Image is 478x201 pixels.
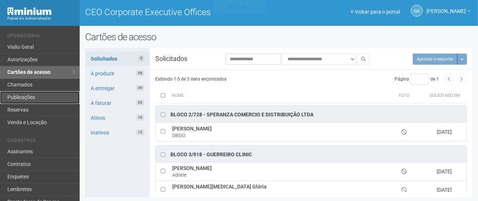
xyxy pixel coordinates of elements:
li: Cadastros [7,138,74,146]
td: [PERSON_NAME][MEDICAL_DATA] Glória [170,181,385,199]
div: Glenda [172,190,384,197]
th: Nome [170,88,386,103]
h3: Solicitados [150,55,204,62]
a: Inativos12 [85,126,150,140]
img: Minium [7,7,52,15]
li: Operacional [7,33,74,41]
span: [DATE] [437,129,452,135]
td: [PERSON_NAME] [170,162,385,181]
a: A produzir58 [85,67,150,81]
a: Solicitados5 [85,52,150,66]
span: Solicitado em [430,93,460,98]
th: Foto [386,88,423,103]
h1: CEO Corporate Executive Offices [85,7,273,17]
div: Bloco 3/918 - Guerreiro clinic [170,151,252,159]
h2: Cartões de acesso [85,31,472,42]
span: Exibindo 1-5 de 5 itens encontrados [155,76,226,82]
span: Gisele Alevato [426,1,466,14]
span: 5 [138,55,144,61]
span: 39 [136,85,144,91]
span: 55 [136,100,144,106]
a: Ativos16 [85,111,150,125]
i: Foto não disponível [401,129,406,134]
a: A faturar55 [85,96,150,110]
span: 58 [136,70,144,76]
div: Painel do Administrador [7,15,74,22]
div: Bloco 2/728 - SPERANZA COMERCIO E DISTRIBUIÇÃO LTDA [170,111,314,119]
td: [PERSON_NAME] [170,123,385,141]
span: 16 [136,115,144,120]
a: A entregar39 [85,81,150,95]
a: [PERSON_NAME] [426,9,471,15]
i: Foto não disponível [401,187,406,193]
a: GA [411,5,423,17]
div: Adriele [172,172,384,178]
span: Página de 1 [395,76,439,82]
span: 12 [136,129,144,135]
div: DIEGO [172,132,384,139]
i: Foto não disponível [401,169,406,174]
span: [DATE] [437,187,452,193]
span: [DATE] [437,168,452,174]
a: Voltar para o portal [351,9,400,15]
